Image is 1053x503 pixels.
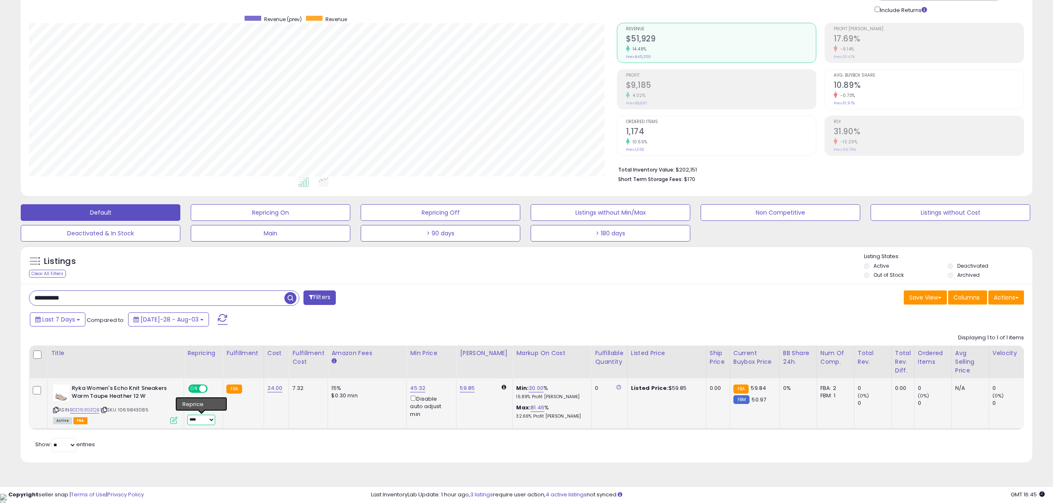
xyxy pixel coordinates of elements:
[107,491,144,498] a: Privacy Policy
[73,417,87,424] span: FBA
[71,491,106,498] a: Terms of Use
[516,414,585,419] p: 32.66% Profit [PERSON_NAME]
[710,349,726,366] div: Ship Price
[51,349,180,358] div: Title
[834,80,1024,92] h2: 10.89%
[957,271,980,278] label: Archived
[992,392,1004,399] small: (0%)
[684,175,695,183] span: $170
[918,349,948,366] div: Ordered Items
[618,164,1018,174] li: $202,151
[701,204,860,221] button: Non Competitive
[70,406,99,414] a: B0D153GZQB
[630,92,646,99] small: 4.02%
[630,46,647,52] small: 14.48%
[733,349,776,366] div: Current Buybox Price
[837,46,854,52] small: -9.14%
[858,392,869,399] small: (0%)
[513,346,592,378] th: The percentage added to the cost of goods (COGS) that forms the calculator for Min & Max prices.
[187,406,216,425] div: Preset:
[267,384,283,392] a: 24.00
[820,385,848,392] div: FBA: 2
[783,349,813,366] div: BB Share 24h.
[53,417,72,424] span: All listings currently available for purchase on Amazon
[141,315,199,324] span: [DATE]-28 - Aug-03
[361,204,520,221] button: Repricing Off
[869,5,937,15] div: Include Returns
[187,349,219,358] div: Repricing
[626,101,647,106] small: Prev: $8,830
[1011,491,1045,498] span: 2025-08-11 16:45 GMT
[992,385,1026,392] div: 0
[29,270,66,278] div: Clear All Filters
[331,392,400,399] div: $0.30 min
[21,225,180,242] button: Deactivated & In Stock
[516,404,585,419] div: %
[834,127,1024,138] h2: 31.90%
[226,349,260,358] div: Fulfillment
[957,262,988,269] label: Deactivated
[873,271,904,278] label: Out of Stock
[858,349,888,366] div: Total Rev.
[42,315,75,324] span: Last 7 Days
[955,385,983,392] div: N/A
[470,491,493,498] a: 3 listings
[331,358,336,365] small: Amazon Fees.
[834,147,856,152] small: Prev: 36.79%
[361,225,520,242] button: > 90 days
[733,395,750,404] small: FBM
[618,176,683,183] b: Short Term Storage Fees:
[858,399,891,407] div: 0
[292,349,324,366] div: Fulfillment Cost
[895,349,911,375] div: Total Rev. Diff.
[128,312,209,326] button: [DATE]-28 - Aug-03
[820,349,851,366] div: Num of Comp.
[873,262,889,269] label: Active
[834,101,855,106] small: Prev: 10.97%
[904,290,947,305] button: Save View
[30,312,85,326] button: Last 7 Days
[820,392,848,399] div: FBM: 1
[87,316,125,324] span: Compared to:
[460,384,475,392] a: 59.85
[783,385,810,392] div: 0%
[53,385,70,401] img: 3147CndkRHL._SL40_.jpg
[626,127,816,138] h2: 1,174
[631,385,700,392] div: $59.85
[618,166,675,173] b: Total Inventory Value:
[837,92,855,99] small: -0.73%
[21,204,180,221] button: Default
[331,385,400,392] div: 15%
[531,404,544,412] a: 81.46
[954,293,980,302] span: Columns
[546,491,587,498] a: 4 active listings
[918,392,929,399] small: (0%)
[187,397,216,405] div: Amazon AI
[267,349,286,358] div: Cost
[191,204,350,221] button: Repricing On
[626,120,816,124] span: Ordered Items
[864,253,1032,261] p: Listing States:
[988,290,1024,305] button: Actions
[837,139,858,145] small: -13.29%
[410,349,453,358] div: Min Price
[226,385,242,394] small: FBA
[100,406,148,413] span: | SKU: 1069843085
[631,384,669,392] b: Listed Price:
[529,384,543,392] a: 30.00
[410,394,450,418] div: Disable auto adjust min
[710,385,723,392] div: 0.00
[53,385,177,423] div: ASIN:
[626,27,816,31] span: Revenue
[630,139,648,145] small: 10.55%
[8,491,39,498] strong: Copyright
[834,27,1024,31] span: Profit [PERSON_NAME]
[206,385,220,392] span: OFF
[918,385,951,392] div: 0
[992,399,1026,407] div: 0
[191,225,350,242] button: Main
[264,16,302,23] span: Revenue (prev)
[631,349,703,358] div: Listed Price
[895,385,908,392] div: 0.00
[918,399,951,407] div: 0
